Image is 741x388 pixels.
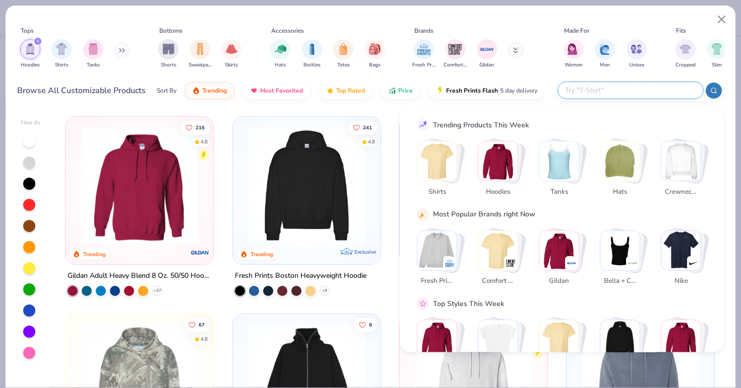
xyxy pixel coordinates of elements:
span: + 37 [154,288,161,294]
button: Stack Card Button Nike [661,230,707,290]
span: Trending [202,87,227,95]
div: Bottoms [159,26,182,35]
button: filter button [189,39,212,69]
span: Crewnecks [664,187,697,197]
span: Hats [603,187,636,197]
div: Top Styles This Week [433,298,504,308]
div: Accessories [271,26,304,35]
button: filter button [51,39,72,69]
img: Fresh Prints Image [416,42,431,57]
img: Classic [417,320,457,359]
div: filter for Tanks [83,39,103,69]
button: Stack Card Button Hats [600,141,646,201]
div: 4.8 [367,138,375,145]
span: Slim [712,61,722,69]
span: Cropped [675,61,696,69]
button: Stack Card Button Gildan [539,230,585,290]
span: Tanks [542,187,575,197]
div: filter for Women [564,39,584,69]
div: filter for Men [595,39,615,69]
div: Browse All Customizable Products [17,85,146,97]
span: Skirts [225,61,238,69]
div: filter for Cropped [675,39,696,69]
img: Nike [661,230,701,270]
span: Top Rated [336,87,365,95]
img: Bags Image [369,43,380,55]
img: Shorts Image [163,43,174,55]
div: filter for Shorts [158,39,178,69]
img: Bottles Image [306,43,318,55]
div: filter for Gildan [477,39,497,69]
img: most_fav.gif [250,87,258,95]
img: flash.gif [436,87,444,95]
img: pink_star.gif [418,299,427,308]
img: Bella + Canvas [628,258,638,268]
div: filter for Skirts [221,39,241,69]
img: Gildan [539,230,579,270]
span: Fresh Prints [412,61,436,69]
span: Bags [369,61,381,69]
img: Casual [661,320,701,359]
button: filter button [595,39,615,69]
span: + 9 [322,288,327,294]
button: filter button [627,39,647,69]
div: Tops [21,26,34,35]
button: Stack Card Button Preppy [600,320,646,379]
img: Slim Image [711,43,722,55]
img: Crewnecks [661,141,701,181]
button: Fresh Prints Flash5 day delivery [428,82,545,99]
button: Stack Card Button Sportswear [478,320,524,379]
img: Comfort Colors Image [448,42,463,57]
input: Try "T-Shirt" [564,85,696,96]
button: Like [347,120,377,134]
img: Women Image [568,43,579,55]
img: Sportswear [478,320,518,359]
button: Close [712,10,731,29]
div: filter for Fresh Prints [412,39,436,69]
div: filter for Hoodies [20,39,40,69]
img: Shirts [417,141,457,181]
div: filter for Shirts [51,39,72,69]
button: Like [180,120,210,134]
button: Stack Card Button Comfort Colors [478,230,524,290]
span: Unisex [629,61,644,69]
div: filter for Totes [333,39,353,69]
button: Trending [184,82,234,99]
img: 01756b78-01f6-4cc6-8d8a-3c30c1a0c8ac [76,127,203,244]
button: Most Favorited [242,82,311,99]
div: Trending Products This Week [433,119,529,130]
div: Brands [414,26,434,35]
button: filter button [302,39,322,69]
img: Skirts Image [226,43,237,55]
span: Bottles [303,61,321,69]
button: Top Rated [319,82,373,99]
div: Most Popular Brands right Now [433,209,535,219]
span: Women [565,61,583,69]
img: Comfort Colors [506,258,516,268]
span: Hoodies [481,187,514,197]
span: Exclusive [354,249,376,255]
img: Hoodies [478,141,518,181]
button: Stack Card Button Shirts [417,141,463,201]
img: Preppy [600,320,640,359]
img: Tanks Image [88,43,99,55]
button: filter button [333,39,353,69]
span: Men [600,61,610,69]
span: 5 day delivery [500,85,537,97]
button: Stack Card Button Crewnecks [661,141,707,201]
img: Hats Image [275,43,286,55]
button: filter button [675,39,696,69]
img: party_popper.gif [418,209,427,218]
img: trend_line.gif [418,120,427,129]
span: Totes [337,61,350,69]
span: Shorts [161,61,176,69]
span: Gildan [542,276,575,286]
img: Comfort Colors [478,230,518,270]
button: filter button [158,39,178,69]
span: Comfort Colors [481,276,514,286]
div: Made For [564,26,589,35]
img: Tanks [539,141,579,181]
span: 216 [196,125,205,130]
button: Stack Card Button Athleisure [539,320,585,379]
img: Cropped Image [680,43,691,55]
